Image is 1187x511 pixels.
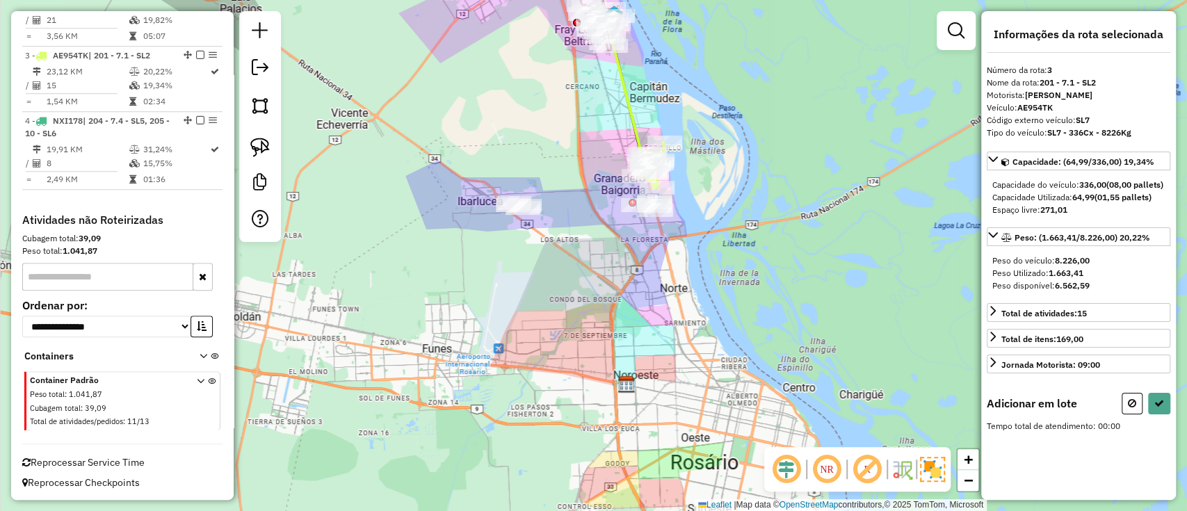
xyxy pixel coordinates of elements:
a: Exibir filtros [942,17,970,44]
span: Peso: (1.663,41/8.226,00) 20,22% [1015,232,1150,243]
a: Exportar sessão [246,54,274,85]
span: : [65,389,67,399]
a: Jornada Motorista: 09:00 [987,355,1170,373]
strong: 201 - 7.1 - SL2 [1040,77,1096,88]
div: Peso total: [22,245,223,257]
i: % de utilização da cubagem [129,16,139,24]
span: : [81,403,83,413]
button: Confirmar [1148,393,1170,414]
div: Atividade não roteirizada - ROSARIO COMPRAS [621,198,656,212]
td: 3,56 KM [46,29,128,43]
i: % de utilização do peso [129,67,139,76]
td: 8 [46,156,128,170]
i: Tempo total em rota [129,32,136,40]
td: 05:07 [142,29,209,43]
td: 19,34% [142,79,209,92]
img: Selecionar atividades - polígono [250,96,270,115]
strong: 271,01 [1040,204,1067,215]
i: Tempo total em rota [129,175,136,184]
div: Código externo veículo: [987,114,1170,127]
span: Cubagem total [30,403,81,413]
a: Criar modelo [246,168,274,200]
span: Exibir rótulo [850,453,884,486]
span: Reprocessar Checkpoints [22,476,140,489]
span: Containers [24,349,181,364]
td: 01:36 [142,172,209,186]
button: Ordem crescente [191,316,213,337]
td: / [25,13,32,27]
a: Zoom in [958,449,978,470]
div: Peso disponível: [992,279,1165,292]
strong: [PERSON_NAME] [1025,90,1092,100]
div: Atividade não roteirizada - FOSSATTI GUILLE [637,199,672,213]
a: Capacidade: (64,99/336,00) 19,34% [987,152,1170,170]
i: Rota otimizada [211,145,219,154]
div: Atividade não roteirizada - ANRIQUE HILDA NOEMI [496,196,531,210]
a: Total de itens:169,00 [987,329,1170,348]
h4: Informações da rota selecionada [987,28,1170,41]
a: Peso: (1.663,41/8.226,00) 20,22% [987,227,1170,246]
td: 23,12 KM [46,65,128,79]
i: Total de Atividades [33,16,41,24]
em: Opções [209,51,217,59]
span: Total de atividades/pedidos [30,416,123,426]
span: AE954TK [53,50,88,60]
div: Map data © contributors,© 2025 TomTom, Microsoft [695,499,987,511]
span: | 201 - 7.1 - SL2 [88,50,150,60]
a: OpenStreetMap [780,500,839,510]
label: Ordenar por: [22,297,223,314]
a: Zoom out [958,470,978,491]
td: 19,91 KM [46,143,128,156]
strong: 15 [1077,308,1087,318]
div: Total de itens: [1001,333,1083,346]
strong: 1.663,41 [1049,268,1083,278]
a: Leaflet [698,500,732,510]
strong: 8.226,00 [1055,255,1090,266]
span: Capacidade: (64,99/336,00) 19,34% [1012,156,1154,167]
span: − [964,471,973,489]
strong: (01,55 pallets) [1095,192,1152,202]
strong: 39,09 [79,233,101,243]
div: Peso Utilizado: [992,267,1165,279]
em: Opções [209,116,217,124]
span: Tempo total de atendimento: 00:00 [987,421,1120,431]
div: Capacidade Utilizada: [992,191,1165,204]
div: Atividade não roteirizada - GENTILINI ROBERTO DOMINGO [506,201,540,215]
div: Atividade não roteirizada - PW BAIGORRIA SRL [637,195,672,209]
div: Peso: (1.663,41/8.226,00) 20,22% [987,249,1170,298]
strong: 64,99 [1072,192,1095,202]
i: % de utilização da cubagem [129,81,139,90]
span: Container Padrão [30,374,180,387]
td: 19,82% [142,13,209,27]
td: = [25,172,32,186]
em: Alterar sequência das rotas [184,116,192,124]
span: NXI178 [53,115,83,126]
strong: 3 [1047,65,1052,75]
span: 3 - [25,50,150,60]
div: Tipo do veículo: [987,127,1170,139]
td: 21 [46,13,128,27]
span: Ocultar NR [810,453,843,486]
div: Capacidade: (64,99/336,00) 19,34% [987,173,1170,222]
div: Espaço livre: [992,204,1165,216]
em: Finalizar rota [196,51,204,59]
strong: 6.562,59 [1055,280,1090,291]
td: / [25,79,32,92]
td: 15,75% [142,156,209,170]
span: | 204 - 7.4 - SL5, 205 - 10 - SL6 [25,115,170,138]
span: 1.041,87 [69,389,102,399]
em: Alterar sequência das rotas [184,51,192,59]
td: = [25,95,32,108]
strong: 1.041,87 [63,245,97,256]
button: Cancelar (ESC) [1122,393,1142,414]
div: Número da rota: [987,64,1170,76]
em: Finalizar rota [196,116,204,124]
div: Veículo: [987,102,1170,114]
i: Total de Atividades [33,81,41,90]
img: Fluxo de ruas [891,458,913,480]
i: Rota otimizada [211,67,219,76]
i: % de utilização do peso [129,145,139,154]
span: Reprocessar Service Time [22,456,145,469]
strong: SL7 - 336Cx - 8226Kg [1047,127,1131,138]
td: 31,24% [142,143,209,156]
